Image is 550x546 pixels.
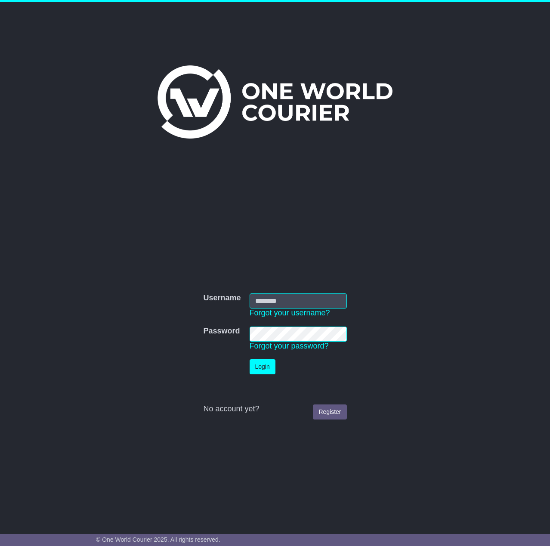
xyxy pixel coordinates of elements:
[203,327,240,336] label: Password
[250,359,275,374] button: Login
[313,404,346,420] a: Register
[158,65,392,139] img: One World
[96,536,220,543] span: © One World Courier 2025. All rights reserved.
[250,342,329,350] a: Forgot your password?
[203,404,346,414] div: No account yet?
[203,293,241,303] label: Username
[250,308,330,317] a: Forgot your username?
